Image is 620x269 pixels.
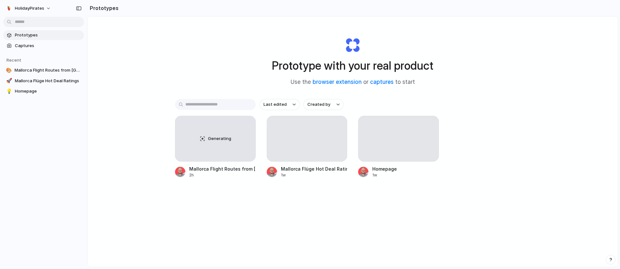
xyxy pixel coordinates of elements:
button: HolidayPirates [3,3,54,14]
div: 🎨 [6,67,12,74]
a: captures [370,79,394,85]
span: Last edited [263,101,287,108]
div: 2h [189,172,256,178]
div: 💡 [6,88,12,95]
a: Captures [3,41,84,51]
span: Created by [307,101,330,108]
a: 💡Homepage [3,86,84,96]
a: Mallorca Flüge Hot Deal Ratings1w [267,116,347,178]
a: Homepage1w [358,116,439,178]
a: Prototypes [3,30,84,40]
span: Homepage [15,88,81,95]
button: Created by [304,99,344,110]
div: 🚀 [6,78,12,84]
div: Mallorca Flüge Hot Deal Ratings [281,165,347,172]
h2: Prototypes [87,4,119,12]
button: Last edited [260,99,300,110]
span: HolidayPirates [15,5,44,12]
span: Use the or to start [291,78,415,86]
a: 🎨Mallorca Flight Routes from [GEOGRAPHIC_DATA] [3,65,84,75]
div: 1w [281,172,347,178]
span: Generating [208,135,231,142]
span: Mallorca Flight Routes from [GEOGRAPHIC_DATA] [15,67,81,74]
span: Mallorca Flüge Hot Deal Ratings [15,78,81,84]
span: Recent [6,57,21,63]
a: GeneratingMallorca Flight Routes from [GEOGRAPHIC_DATA]2h [175,116,256,178]
div: Mallorca Flight Routes from [GEOGRAPHIC_DATA] [189,165,256,172]
span: Prototypes [15,32,81,38]
div: 1w [372,172,397,178]
a: browser extension [313,79,362,85]
span: Captures [15,43,81,49]
div: Homepage [372,165,397,172]
h1: Prototype with your real product [272,57,433,74]
a: 🚀Mallorca Flüge Hot Deal Ratings [3,76,84,86]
